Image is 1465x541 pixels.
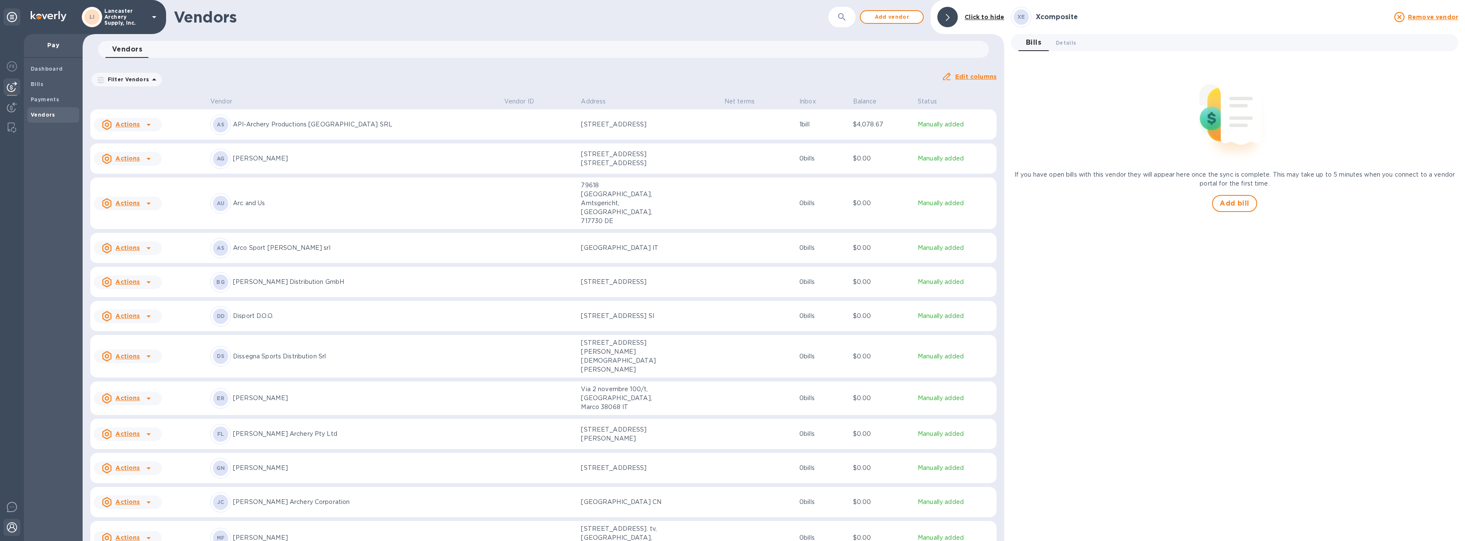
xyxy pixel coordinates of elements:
[581,181,666,226] p: 79618 [GEOGRAPHIC_DATA], Amtsgericht, [GEOGRAPHIC_DATA], 717730 DE
[217,395,224,401] b: ER
[853,97,888,106] span: Balance
[89,14,95,20] b: LI
[31,11,66,21] img: Logo
[112,43,142,55] span: Vendors
[217,313,225,319] b: DD
[853,154,911,163] p: $0.00
[918,394,993,403] p: Manually added
[581,278,666,286] p: [STREET_ADDRESS]
[853,97,877,106] p: Balance
[799,120,846,129] p: 1 bill
[115,121,140,128] u: Actions
[581,312,666,321] p: [STREET_ADDRESS] SI
[217,121,224,128] b: AS
[210,97,232,106] p: Vendor
[216,465,225,471] b: GN
[233,120,497,129] p: API-Archery Productions [GEOGRAPHIC_DATA] SRL
[853,199,911,208] p: $0.00
[918,498,993,507] p: Manually added
[860,10,924,24] button: Add vendor
[217,200,225,206] b: AU
[799,97,827,106] span: Inbox
[233,498,497,507] p: [PERSON_NAME] Archery Corporation
[918,199,993,208] p: Manually added
[217,353,224,359] b: DS
[233,278,497,286] p: [PERSON_NAME] Distribution GmbH
[104,8,147,26] p: Lancaster Archery Supply, Inc.
[31,112,55,118] b: Vendors
[918,154,993,163] p: Manually added
[115,155,140,162] u: Actions
[7,61,17,72] img: Foreign exchange
[233,199,497,208] p: Arc and Us
[853,352,911,361] p: $0.00
[581,97,617,106] span: Address
[1026,37,1041,49] span: Bills
[31,66,63,72] b: Dashboard
[115,353,140,360] u: Actions
[581,464,666,472] p: [STREET_ADDRESS]
[799,429,846,438] p: 0 bills
[1017,14,1025,20] b: XE
[965,14,1004,20] b: Click to hide
[233,243,497,252] p: Arco Sport [PERSON_NAME] srl
[210,97,243,106] span: Vendor
[217,535,225,541] b: MF
[115,464,140,471] u: Actions
[31,41,76,49] p: Pay
[217,431,224,437] b: FL
[115,200,140,206] u: Actions
[868,12,916,22] span: Add vendor
[799,464,846,472] p: 0 bills
[1056,38,1076,47] span: Details
[853,464,911,472] p: $0.00
[1036,13,1389,21] h3: Xcomposite
[115,244,140,251] u: Actions
[799,498,846,507] p: 0 bills
[115,312,140,319] u: Actions
[217,245,224,251] b: AS
[918,278,993,286] p: Manually added
[799,243,846,252] p: 0 bills
[918,97,937,106] p: Status
[853,120,911,129] p: $4,078.67
[853,498,911,507] p: $0.00
[217,155,225,162] b: AG
[233,394,497,403] p: [PERSON_NAME]
[217,499,224,505] b: JC
[918,429,993,438] p: Manually added
[918,352,993,361] p: Manually added
[581,338,666,374] p: [STREET_ADDRESS][PERSON_NAME][DEMOGRAPHIC_DATA][PERSON_NAME]
[115,534,140,541] u: Actions
[724,97,766,106] span: Net terms
[174,8,719,26] h1: Vendors
[233,154,497,163] p: [PERSON_NAME]
[581,425,666,443] p: [STREET_ADDRESS][PERSON_NAME]
[918,243,993,252] p: Manually added
[104,76,149,83] p: Filter Vendors
[724,97,755,106] p: Net terms
[233,464,497,472] p: [PERSON_NAME]
[799,352,846,361] p: 0 bills
[799,312,846,321] p: 0 bills
[581,243,666,252] p: [GEOGRAPHIC_DATA] IT
[1011,170,1458,188] p: If you have open bills with this vendor they will appear here once the sync is complete. This may...
[799,278,846,286] p: 0 bills
[1212,195,1257,212] button: Add bill
[31,81,43,87] b: Bills
[581,97,606,106] p: Address
[918,312,993,321] p: Manually added
[955,73,997,80] u: Edit columns
[233,352,497,361] p: Dissegna Sports Distribution Srl
[581,498,666,507] p: [GEOGRAPHIC_DATA] CN
[1220,198,1250,209] span: Add bill
[216,279,225,285] b: BG
[581,120,666,129] p: [STREET_ADDRESS]
[581,385,666,412] p: Via 2 novembre 100/t, [GEOGRAPHIC_DATA], Marco 38068 IT
[233,312,497,321] p: Disport D.O.O.
[115,395,140,401] u: Actions
[853,312,911,321] p: $0.00
[799,97,816,106] p: Inbox
[504,97,534,106] p: Vendor ID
